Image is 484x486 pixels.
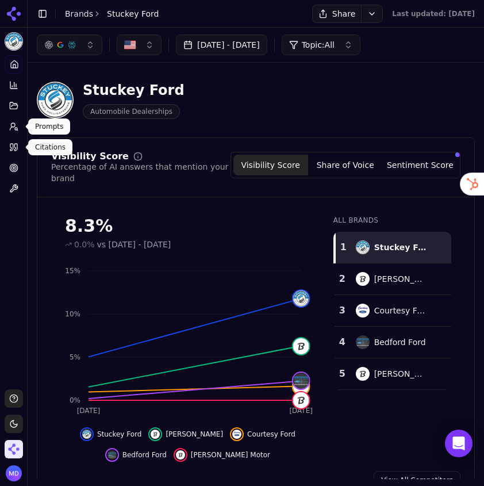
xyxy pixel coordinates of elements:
[107,450,117,460] img: bedford ford
[80,427,142,441] button: Hide stuckey ford data
[339,367,344,381] div: 5
[70,396,80,404] tspan: 0%
[308,155,383,175] button: Share of Voice
[392,9,475,18] div: Last updated: [DATE]
[437,236,479,248] div: 8.3 %
[148,427,223,441] button: Hide tyrone ford data
[339,335,344,349] div: 4
[437,268,479,280] div: 3.9 %
[28,118,70,135] div: Prompts
[37,82,74,118] img: Stuckey Ford
[293,392,309,408] img: dotts motor
[374,336,426,348] div: Bedford Ford
[333,232,451,390] div: Data table
[51,161,231,184] div: Percentage of AI answers that mention your brand
[191,450,270,460] span: [PERSON_NAME] Motor
[302,39,335,51] span: Topic: All
[437,363,479,374] div: 0.0 %
[107,8,159,20] span: Stuckey Ford
[77,407,101,415] tspan: [DATE]
[383,155,458,175] button: Sentiment Score
[293,290,309,307] img: stuckey ford
[176,450,185,460] img: dotts motor
[97,239,171,250] span: vs [DATE] - [DATE]
[51,152,129,161] div: Visibility Score
[5,32,23,51] button: Current brand: Stuckey Ford
[339,304,344,317] div: 3
[374,242,428,253] div: Stuckey Ford
[6,465,22,481] img: Melissa Dowd
[356,240,370,254] img: stuckey ford
[374,305,428,316] div: Courtesy Ford
[65,9,93,18] a: Brands
[166,430,223,439] span: [PERSON_NAME]
[293,373,309,389] img: bedford ford
[124,39,136,51] img: US
[5,440,23,458] img: Demo Accounts
[356,272,370,286] img: tyrone ford
[28,139,72,155] div: Citations
[82,430,91,439] img: stuckey ford
[5,440,23,458] button: Open organization switcher
[97,430,142,439] span: Stuckey Ford
[65,267,80,275] tspan: 15%
[83,104,180,119] span: Automobile Dealerships
[74,239,95,250] span: 0.0%
[374,273,428,285] div: [PERSON_NAME]
[356,367,370,381] img: dotts motor
[122,450,167,460] span: Bedford Ford
[105,448,167,462] button: Hide bedford ford data
[6,465,22,481] button: Open user button
[70,353,80,361] tspan: 5%
[374,368,428,380] div: [PERSON_NAME] Motor
[230,427,295,441] button: Hide courtesy ford data
[65,310,80,318] tspan: 10%
[312,5,361,23] button: Share
[339,272,344,286] div: 2
[356,335,370,349] img: bedford ford
[151,430,160,439] img: tyrone ford
[83,81,185,100] div: Stuckey Ford
[445,430,473,457] div: Open Intercom Messenger
[65,8,159,20] nav: breadcrumb
[232,430,241,439] img: courtesy ford
[247,430,295,439] span: Courtesy Ford
[437,331,479,343] div: 1.2 %
[5,32,23,51] img: Stuckey Ford
[176,35,267,55] button: [DATE] - [DATE]
[340,240,344,254] div: 1
[65,216,310,236] div: 8.3%
[356,304,370,317] img: courtesy ford
[233,155,308,175] button: Visibility Score
[293,338,309,354] img: tyrone ford
[437,300,479,311] div: 1.3 %
[333,216,451,225] div: All Brands
[174,448,270,462] button: Hide dotts motor data
[289,407,313,415] tspan: [DATE]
